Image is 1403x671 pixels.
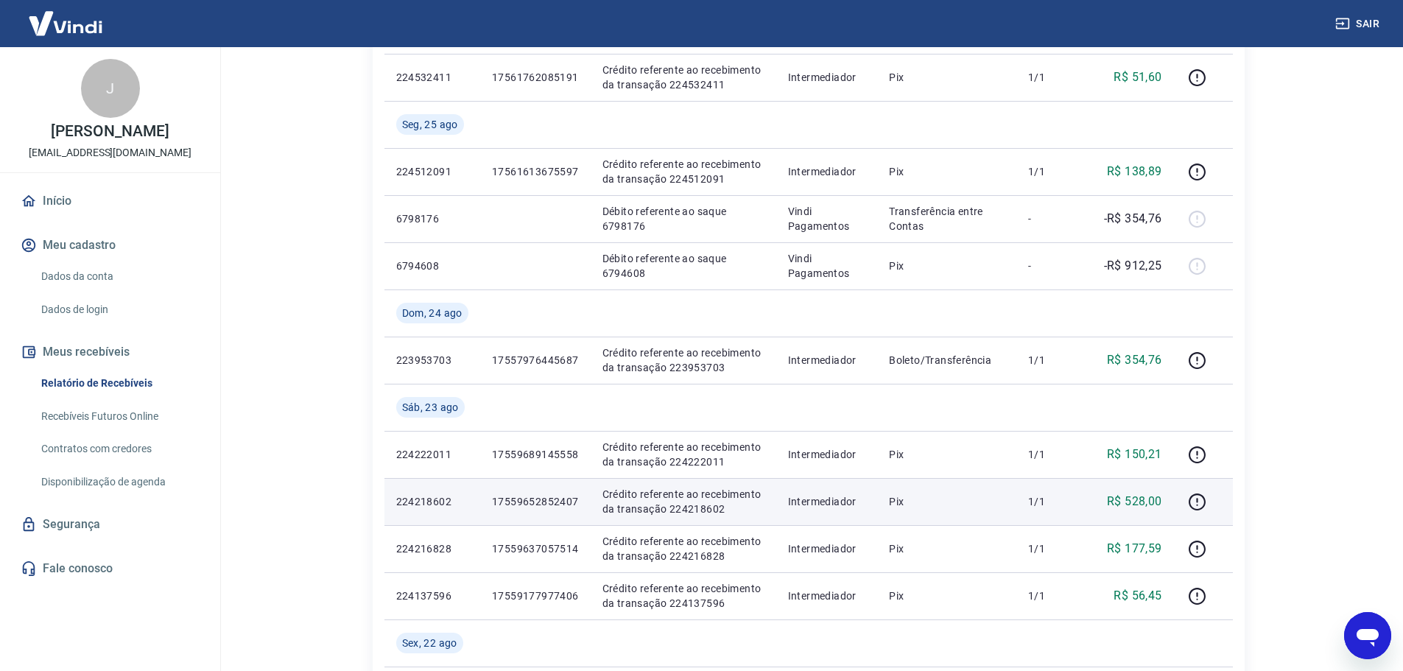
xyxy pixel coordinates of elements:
[35,401,203,432] a: Recebíveis Futuros Online
[1028,589,1072,603] p: 1/1
[396,259,468,273] p: 6794608
[889,353,1005,368] p: Boleto/Transferência
[29,145,191,161] p: [EMAIL_ADDRESS][DOMAIN_NAME]
[788,164,866,179] p: Intermediador
[396,447,468,462] p: 224222011
[1028,541,1072,556] p: 1/1
[402,400,459,415] span: Sáb, 23 ago
[396,541,468,556] p: 224216828
[35,295,203,325] a: Dados de login
[1028,211,1072,226] p: -
[1028,164,1072,179] p: 1/1
[788,447,866,462] p: Intermediador
[492,541,579,556] p: 17559637057514
[18,229,203,261] button: Meu cadastro
[492,447,579,462] p: 17559689145558
[51,124,169,139] p: [PERSON_NAME]
[889,204,1005,233] p: Transferência entre Contas
[492,353,579,368] p: 17557976445687
[1114,587,1161,605] p: R$ 56,45
[889,494,1005,509] p: Pix
[889,447,1005,462] p: Pix
[18,185,203,217] a: Início
[1332,10,1385,38] button: Sair
[18,552,203,585] a: Fale conosco
[396,164,468,179] p: 224512091
[602,440,764,469] p: Crédito referente ao recebimento da transação 224222011
[1344,612,1391,659] iframe: Botão para abrir a janela de mensagens
[602,204,764,233] p: Débito referente ao saque 6798176
[492,589,579,603] p: 17559177977406
[35,467,203,497] a: Disponibilização de agenda
[788,353,866,368] p: Intermediador
[889,541,1005,556] p: Pix
[889,70,1005,85] p: Pix
[1028,70,1072,85] p: 1/1
[1028,447,1072,462] p: 1/1
[602,345,764,375] p: Crédito referente ao recebimento da transação 223953703
[35,368,203,398] a: Relatório de Recebíveis
[1107,163,1162,180] p: R$ 138,89
[602,581,764,611] p: Crédito referente ao recebimento da transação 224137596
[18,1,113,46] img: Vindi
[492,164,579,179] p: 17561613675597
[602,251,764,281] p: Débito referente ao saque 6794608
[1028,353,1072,368] p: 1/1
[396,589,468,603] p: 224137596
[788,204,866,233] p: Vindi Pagamentos
[1107,540,1162,558] p: R$ 177,59
[396,70,468,85] p: 224532411
[1107,493,1162,510] p: R$ 528,00
[1107,446,1162,463] p: R$ 150,21
[396,353,468,368] p: 223953703
[402,636,457,650] span: Sex, 22 ago
[396,211,468,226] p: 6798176
[602,157,764,186] p: Crédito referente ao recebimento da transação 224512091
[35,434,203,464] a: Contratos com credores
[35,261,203,292] a: Dados da conta
[602,63,764,92] p: Crédito referente ao recebimento da transação 224532411
[1028,494,1072,509] p: 1/1
[788,494,866,509] p: Intermediador
[81,59,140,118] div: J
[1104,257,1162,275] p: -R$ 912,25
[1028,259,1072,273] p: -
[602,487,764,516] p: Crédito referente ao recebimento da transação 224218602
[402,306,463,320] span: Dom, 24 ago
[492,70,579,85] p: 17561762085191
[788,251,866,281] p: Vindi Pagamentos
[492,494,579,509] p: 17559652852407
[788,589,866,603] p: Intermediador
[889,259,1005,273] p: Pix
[396,494,468,509] p: 224218602
[788,541,866,556] p: Intermediador
[402,117,458,132] span: Seg, 25 ago
[1107,351,1162,369] p: R$ 354,76
[1114,68,1161,86] p: R$ 51,60
[18,508,203,541] a: Segurança
[602,534,764,563] p: Crédito referente ao recebimento da transação 224216828
[1104,210,1162,228] p: -R$ 354,76
[18,336,203,368] button: Meus recebíveis
[889,589,1005,603] p: Pix
[788,70,866,85] p: Intermediador
[889,164,1005,179] p: Pix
